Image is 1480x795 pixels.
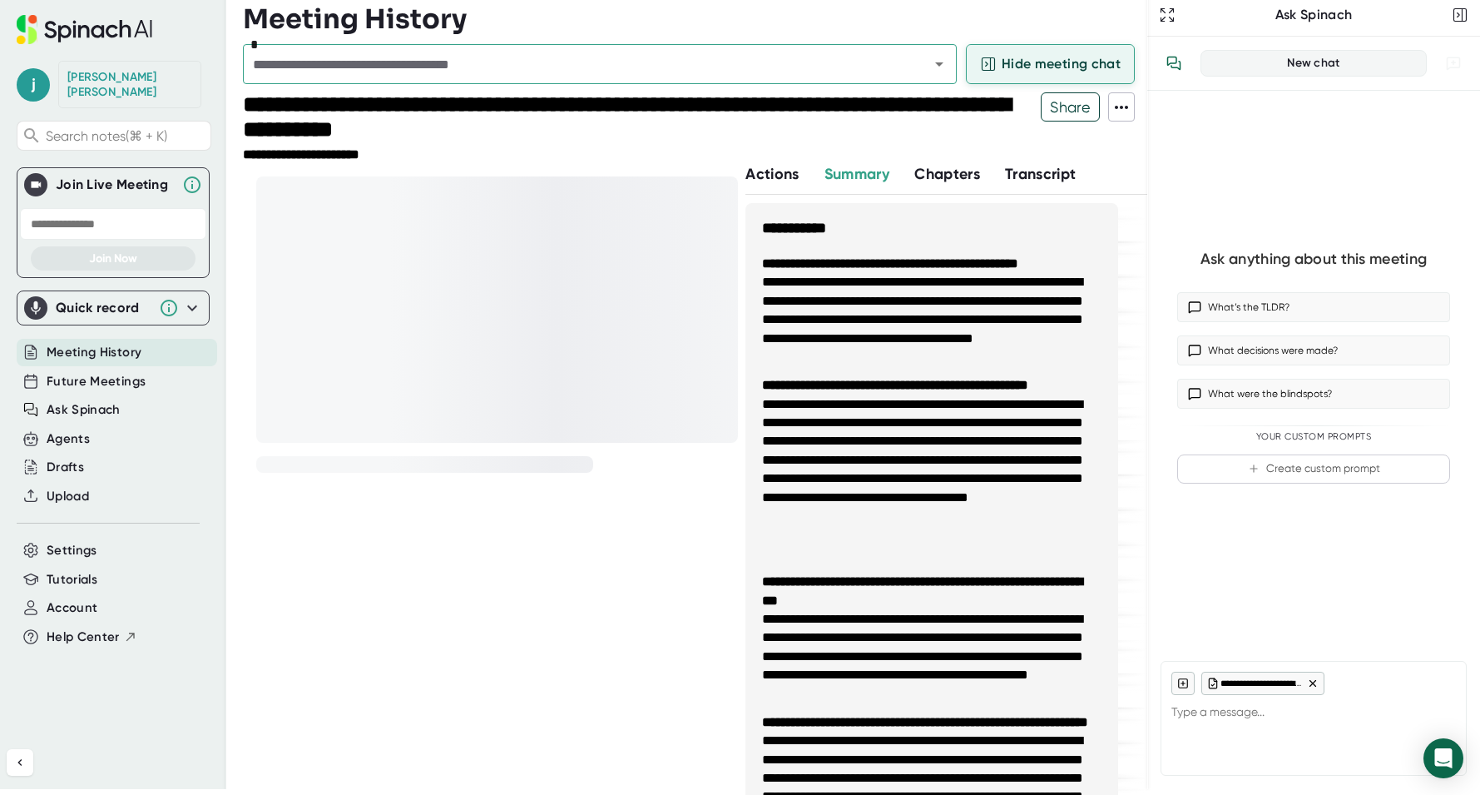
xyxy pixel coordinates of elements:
[47,541,97,560] button: Settings
[966,44,1135,84] button: Hide meeting chat
[1177,455,1450,484] button: Create custom prompt
[47,599,97,618] button: Account
[914,163,980,186] button: Chapters
[1005,165,1077,183] span: Transcript
[24,168,202,201] div: Join Live MeetingJoin Live Meeting
[824,165,889,183] span: Summary
[824,163,889,186] button: Summary
[243,3,467,35] h3: Meeting History
[47,372,146,391] button: Future Meetings
[47,487,89,506] button: Upload
[1448,3,1472,27] button: Close conversation sidebar
[31,246,196,271] button: Join Now
[1177,292,1450,322] button: What’s the TLDR?
[7,749,33,776] button: Collapse sidebar
[47,400,121,420] button: Ask Spinach
[1426,735,1456,765] div: Send message
[1177,431,1450,443] div: Your Custom Prompts
[67,70,192,99] div: James Kelley
[56,300,151,316] div: Quick record
[47,628,120,647] span: Help Center
[1157,47,1190,80] button: View conversation history
[47,430,90,449] button: Agents
[1177,335,1450,365] button: What decisions were made?
[928,52,951,76] button: Open
[56,176,174,193] div: Join Live Meeting
[47,628,137,647] button: Help Center
[745,163,799,186] button: Actions
[1211,56,1416,71] div: New chat
[1423,738,1463,778] div: Open Intercom Messenger
[1005,163,1077,186] button: Transcript
[17,68,50,102] span: j
[47,458,84,477] button: Drafts
[1002,54,1121,74] span: Hide meeting chat
[1200,250,1427,269] div: Ask anything about this meeting
[745,165,799,183] span: Actions
[1156,3,1179,27] button: Expand to Ask Spinach page
[47,570,97,589] button: Tutorials
[1177,379,1450,409] button: What were the blindspots?
[89,251,137,266] span: Join Now
[1179,7,1448,23] div: Ask Spinach
[1041,92,1100,122] button: Share
[24,291,202,325] div: Quick record
[46,128,206,144] span: Search notes (⌘ + K)
[1042,92,1099,122] span: Share
[47,343,141,362] button: Meeting History
[27,176,44,193] img: Join Live Meeting
[914,165,980,183] span: Chapters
